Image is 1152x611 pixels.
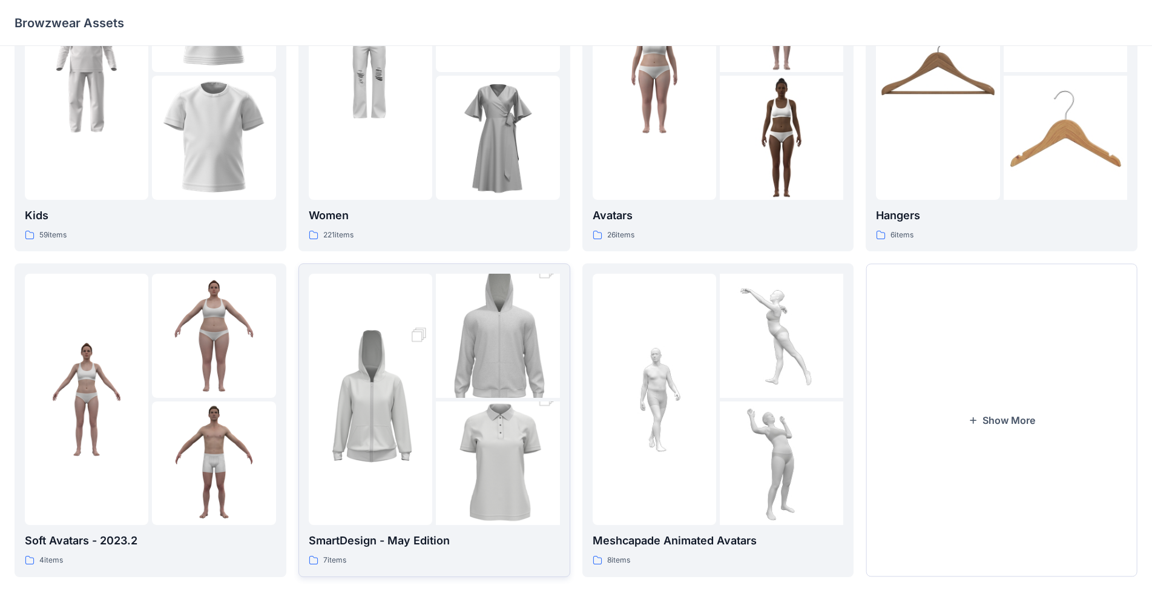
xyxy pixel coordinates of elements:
p: 8 items [607,554,630,567]
p: Browzwear Assets [15,15,124,31]
img: folder 1 [309,306,432,492]
img: folder 2 [720,274,843,397]
img: folder 3 [152,401,275,525]
img: folder 3 [720,401,843,525]
p: SmartDesign - May Edition [309,532,560,549]
a: folder 1folder 2folder 3Meshcapade Animated Avatars8items [582,263,854,576]
p: Soft Avatars - 2023.2 [25,532,276,549]
p: 6 items [890,229,913,242]
img: folder 1 [309,12,432,136]
p: 26 items [607,229,634,242]
img: folder 3 [1004,76,1127,199]
img: folder 3 [436,76,559,199]
img: folder 1 [593,337,716,461]
img: folder 1 [25,337,148,461]
a: folder 1folder 2folder 3Soft Avatars - 2023.24items [15,263,286,576]
p: Meshcapade Animated Avatars [593,532,844,549]
p: Hangers [876,207,1127,224]
p: Avatars [593,207,844,224]
img: folder 1 [876,12,999,136]
p: 7 items [323,554,346,567]
p: Women [309,207,560,224]
img: folder 2 [152,274,275,397]
p: 4 items [39,554,63,567]
img: folder 3 [152,76,275,199]
button: Show More [866,263,1137,576]
p: 59 items [39,229,67,242]
p: Kids [25,207,276,224]
img: folder 2 [436,243,559,429]
a: folder 1folder 2folder 3SmartDesign - May Edition7items [298,263,570,576]
img: folder 1 [593,12,716,136]
img: folder 1 [25,12,148,136]
p: 221 items [323,229,354,242]
img: folder 3 [436,371,559,557]
img: folder 3 [720,76,843,199]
